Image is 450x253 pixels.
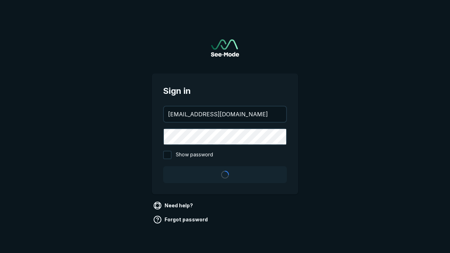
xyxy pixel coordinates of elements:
span: Show password [176,151,213,159]
a: Forgot password [152,214,211,225]
span: Sign in [163,85,287,97]
a: Go to sign in [211,39,239,57]
img: See-Mode Logo [211,39,239,57]
input: your@email.com [164,106,286,122]
a: Need help? [152,200,196,211]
